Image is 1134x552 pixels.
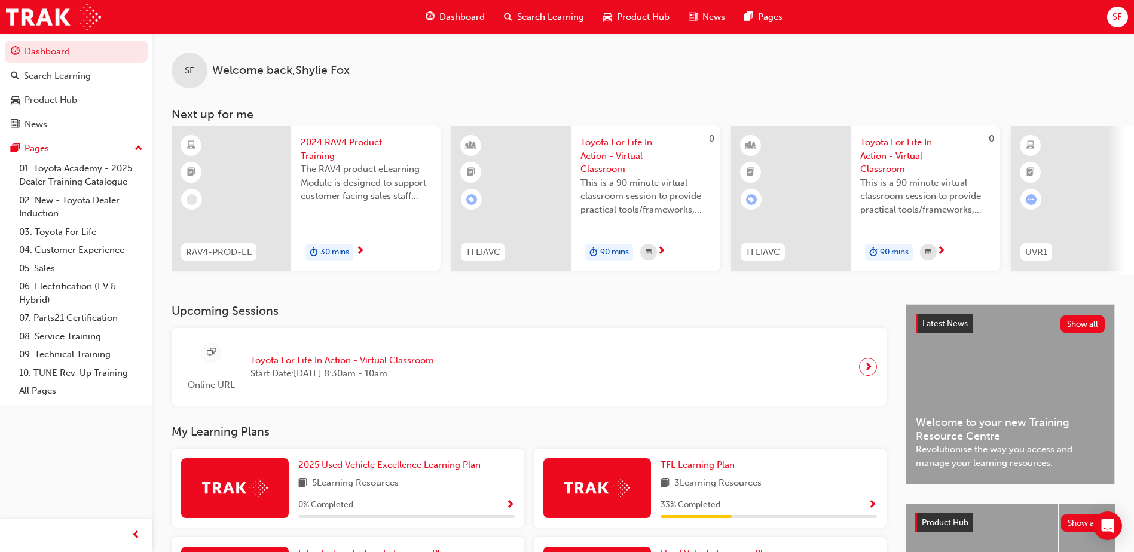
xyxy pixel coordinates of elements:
span: Toyota For Life In Action - Virtual Classroom [250,354,434,367]
span: book-icon [661,476,670,491]
span: duration-icon [310,245,318,260]
button: Pages [5,137,148,160]
span: Welcome to your new Training Resource Centre [916,416,1105,443]
span: 30 mins [320,246,349,259]
span: booktick-icon [1026,165,1035,180]
span: calendar-icon [925,245,931,260]
span: News [702,10,725,24]
span: 3 Learning Resources [674,476,762,491]
span: 0 [709,133,714,144]
span: Latest News [922,318,968,329]
span: sessionType_ONLINE_URL-icon [207,345,216,360]
span: pages-icon [744,10,753,24]
span: UVR1 [1025,246,1047,259]
span: news-icon [689,10,698,24]
a: 0TFLIAVCToyota For Life In Action - Virtual ClassroomThis is a 90 minute virtual classroom sessio... [451,126,720,271]
img: Trak [6,4,101,30]
span: search-icon [504,10,512,24]
a: 08. Service Training [14,327,148,346]
span: booktick-icon [187,165,195,180]
span: Show Progress [868,500,877,511]
a: Product HubShow all [915,513,1105,532]
div: Pages [25,142,49,155]
span: learningRecordVerb_ENROLL-icon [746,194,757,205]
span: 33 % Completed [661,498,720,512]
span: 0 [989,133,994,144]
div: Search Learning [24,69,91,83]
span: 2025 Used Vehicle Excellence Learning Plan [298,459,481,470]
a: guage-iconDashboard [416,5,494,29]
a: car-iconProduct Hub [594,5,679,29]
span: book-icon [298,476,307,491]
span: 90 mins [600,246,629,259]
span: RAV4-PROD-EL [186,246,252,259]
img: Trak [202,479,268,497]
h3: Upcoming Sessions [172,304,887,318]
span: guage-icon [426,10,435,24]
a: All Pages [14,382,148,400]
span: guage-icon [11,47,20,57]
span: 5 Learning Resources [312,476,399,491]
span: car-icon [603,10,612,24]
a: 04. Customer Experience [14,241,148,259]
span: Product Hub [617,10,670,24]
div: Product Hub [25,93,77,107]
span: calendar-icon [646,245,652,260]
span: learningResourceType_INSTRUCTOR_LED-icon [747,138,755,154]
span: Search Learning [517,10,584,24]
span: Dashboard [439,10,485,24]
a: News [5,114,148,136]
span: Show Progress [506,500,515,511]
span: learningRecordVerb_ATTEMPT-icon [1026,194,1037,205]
a: TFL Learning Plan [661,458,739,472]
button: Show all [1060,315,1105,333]
button: Show Progress [868,498,877,513]
span: This is a 90 minute virtual classroom session to provide practical tools/frameworks, behaviours a... [860,176,991,217]
span: next-icon [864,358,873,375]
a: Online URLToyota For Life In Action - Virtual ClassroomStart Date:[DATE] 8:30am - 10am [181,338,877,397]
a: Product Hub [5,89,148,111]
span: news-icon [11,119,20,130]
span: learningRecordVerb_NONE-icon [187,194,197,205]
a: 10. TUNE Rev-Up Training [14,364,148,382]
a: pages-iconPages [735,5,792,29]
span: next-icon [356,246,365,257]
span: duration-icon [869,245,878,260]
span: This is a 90 minute virtual classroom session to provide practical tools/frameworks, behaviours a... [580,176,711,217]
span: booktick-icon [467,165,475,180]
span: SF [1112,10,1122,24]
span: duration-icon [589,245,598,260]
span: Revolutionise the way you access and manage your learning resources. [916,443,1105,470]
a: Latest NewsShow all [916,314,1105,333]
a: 01. Toyota Academy - 2025 Dealer Training Catalogue [14,160,148,191]
a: search-iconSearch Learning [494,5,594,29]
span: TFL Learning Plan [661,459,735,470]
span: learningResourceType_ELEARNING-icon [1026,138,1035,154]
a: 09. Technical Training [14,345,148,364]
div: Open Intercom Messenger [1093,511,1122,540]
span: Product Hub [922,517,968,528]
img: Trak [564,479,630,497]
a: 02. New - Toyota Dealer Induction [14,191,148,223]
span: The RAV4 product eLearning Module is designed to support customer facing sales staff with introdu... [301,162,431,203]
a: Latest NewsShow allWelcome to your new Training Resource CentreRevolutionise the way you access a... [906,304,1115,484]
span: Pages [758,10,783,24]
button: Show all [1061,514,1106,532]
span: TFLIAVC [745,246,780,259]
div: News [25,118,47,131]
h3: My Learning Plans [172,425,887,438]
a: Dashboard [5,41,148,63]
span: Toyota For Life In Action - Virtual Classroom [860,136,991,176]
span: 0 % Completed [298,498,353,512]
span: learningResourceType_ELEARNING-icon [187,138,195,154]
span: prev-icon [132,528,140,543]
span: learningRecordVerb_ENROLL-icon [466,194,477,205]
a: Search Learning [5,65,148,87]
span: 90 mins [880,246,909,259]
button: Show Progress [506,498,515,513]
span: search-icon [11,71,19,82]
span: up-icon [135,141,143,157]
a: 05. Sales [14,259,148,278]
